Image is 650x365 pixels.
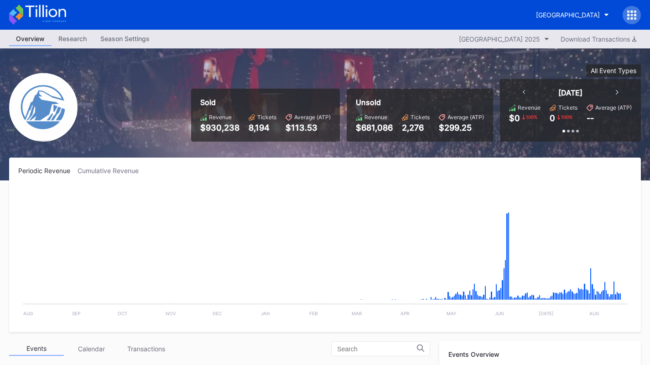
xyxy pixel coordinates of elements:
[261,311,270,316] text: Jan
[286,123,331,132] div: $113.53
[509,113,520,123] div: $0
[94,32,156,45] div: Season Settings
[94,32,156,46] a: Season Settings
[411,114,430,121] div: Tickets
[558,104,577,111] div: Tickets
[209,114,232,121] div: Revenue
[518,104,541,111] div: Revenue
[9,342,64,356] div: Events
[556,33,641,45] button: Download Transactions
[23,311,33,316] text: Aug
[200,123,239,132] div: $930,238
[454,33,554,45] button: [GEOGRAPHIC_DATA] 2025
[337,345,417,353] input: Search
[9,32,52,46] a: Overview
[439,123,484,132] div: $299.25
[9,73,78,142] img: Devils-Logo.png
[402,123,430,132] div: 2,276
[18,167,78,175] div: Periodic Revenue
[356,98,484,107] div: Unsold
[249,123,276,132] div: 8,194
[550,113,555,123] div: 0
[309,311,318,316] text: Feb
[459,35,540,43] div: [GEOGRAPHIC_DATA] 2025
[352,311,362,316] text: Mar
[586,64,641,77] button: All Event Types
[495,311,504,316] text: Jun
[78,167,146,175] div: Cumulative Revenue
[72,311,80,316] text: Sep
[539,311,554,316] text: [DATE]
[257,114,276,121] div: Tickets
[529,6,616,23] button: [GEOGRAPHIC_DATA]
[294,114,331,121] div: Average (ATP)
[447,114,484,121] div: Average (ATP)
[560,113,573,121] div: 100 %
[118,311,127,316] text: Oct
[166,311,176,316] text: Nov
[364,114,387,121] div: Revenue
[595,104,632,111] div: Average (ATP)
[356,123,393,132] div: $681,086
[200,98,331,107] div: Sold
[536,11,600,19] div: [GEOGRAPHIC_DATA]
[591,67,636,74] div: All Event Types
[400,311,410,316] text: Apr
[558,88,582,97] div: [DATE]
[52,32,94,46] a: Research
[448,350,632,358] div: Events Overview
[213,311,222,316] text: Dec
[119,342,173,356] div: Transactions
[525,113,538,121] div: 100 %
[52,32,94,45] div: Research
[64,342,119,356] div: Calendar
[589,311,599,316] text: Aug
[561,35,636,43] div: Download Transactions
[447,311,457,316] text: May
[587,113,594,123] div: --
[18,186,632,323] svg: Chart title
